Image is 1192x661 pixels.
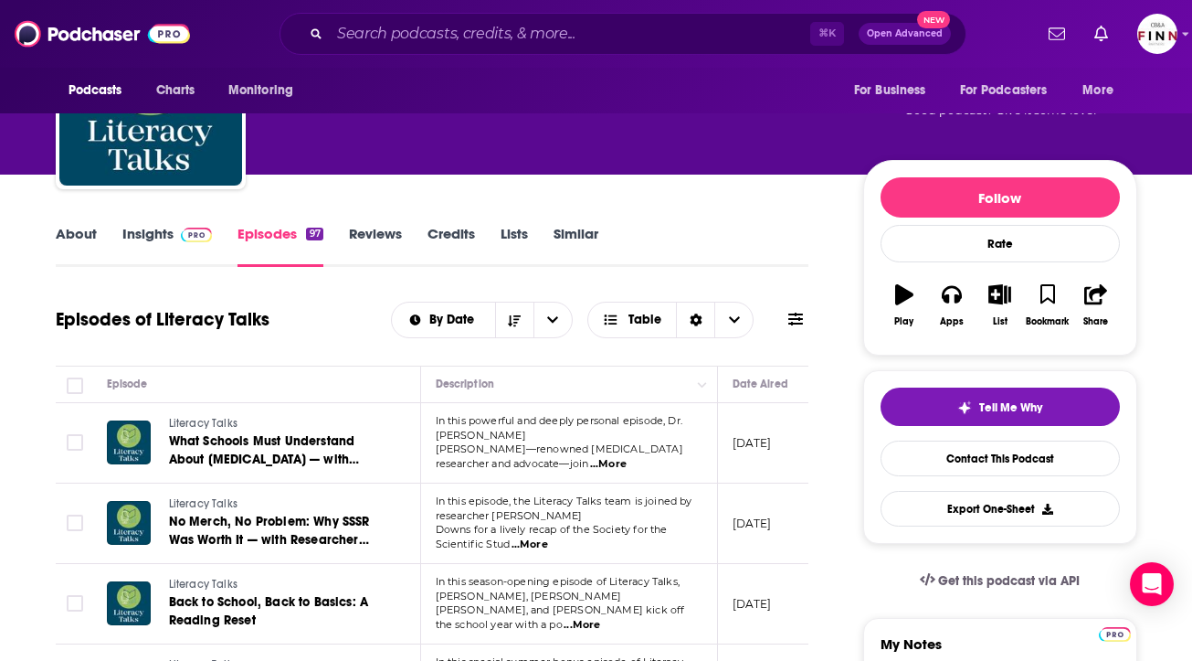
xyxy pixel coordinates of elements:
span: ⌘ K [810,22,844,46]
button: Choose View [587,302,754,338]
div: Bookmark [1026,316,1069,327]
span: Monitoring [228,78,293,103]
span: Back to School, Back to Basics: A Reading Reset [169,594,369,628]
span: No Merch, No Problem: Why SSSR Was Worth It — with Researcher [PERSON_NAME] [169,514,370,566]
span: In this episode, the Literacy Talks team is joined by researcher [PERSON_NAME] [436,495,692,522]
span: What Schools Must Understand About [MEDICAL_DATA] — with [PERSON_NAME] [169,433,360,485]
span: [PERSON_NAME]—renowned [MEDICAL_DATA] researcher and advocate—join [436,442,683,470]
button: Sort Direction [495,303,533,337]
div: Open Intercom Messenger [1130,562,1174,606]
a: Get this podcast via API [905,559,1095,603]
a: Charts [144,73,206,108]
span: For Business [854,78,926,103]
span: Charts [156,78,195,103]
div: 97 [306,228,322,240]
span: Toggle select row [67,434,83,451]
img: tell me why sparkle [957,400,972,415]
div: Rate [881,225,1120,262]
span: Open Advanced [867,29,943,38]
div: Apps [940,316,964,327]
a: About [56,225,97,267]
span: Literacy Talks [169,578,237,591]
a: Show notifications dropdown [1041,18,1072,49]
h1: Episodes of Literacy Talks [56,308,269,331]
button: tell me why sparkleTell Me Why [881,388,1120,426]
a: Similar [554,225,598,267]
span: ...More [590,457,627,472]
button: Bookmark [1024,272,1071,338]
a: Back to School, Back to Basics: A Reading Reset [169,593,388,630]
img: Podchaser Pro [1099,627,1131,642]
a: Show notifications dropdown [1087,18,1115,49]
span: ...More [564,618,600,633]
div: Episode [107,373,148,395]
a: Lists [501,225,528,267]
span: New [917,11,950,28]
div: Play [894,316,913,327]
button: Show profile menu [1137,14,1177,54]
a: Credits [427,225,475,267]
img: Podchaser Pro [181,228,213,242]
a: No Merch, No Problem: Why SSSR Was Worth It — with Researcher [PERSON_NAME] [169,513,388,549]
span: Literacy Talks [169,497,237,510]
div: Share [1083,316,1108,327]
span: Tell Me Why [979,400,1042,415]
button: Open AdvancedNew [859,23,951,45]
div: Date Aired [733,373,788,395]
p: [DATE] [733,516,772,531]
div: Sort Direction [676,303,714,337]
button: open menu [392,314,495,326]
span: Logged in as FINNMadison [1137,14,1177,54]
span: For Podcasters [960,78,1048,103]
h2: Choose List sort [391,302,573,338]
a: InsightsPodchaser Pro [122,225,213,267]
button: Export One-Sheet [881,491,1120,527]
button: List [976,272,1023,338]
button: Share [1071,272,1119,338]
span: By Date [429,314,480,326]
button: open menu [1070,73,1136,108]
p: [DATE] [733,435,772,451]
a: What Schools Must Understand About [MEDICAL_DATA] — with [PERSON_NAME] [169,432,388,469]
div: Description [436,373,494,395]
a: Episodes97 [237,225,322,267]
span: ...More [512,538,548,552]
button: open menu [216,73,317,108]
button: Follow [881,177,1120,218]
a: Pro website [1099,624,1131,642]
a: Literacy Talks [169,416,388,432]
span: Toggle select row [67,515,83,531]
span: Toggle select row [67,595,83,612]
input: Search podcasts, credits, & more... [330,19,810,48]
div: List [993,316,1007,327]
button: Apps [928,272,976,338]
div: Search podcasts, credits, & more... [280,13,966,55]
span: Downs for a lively recap of the Society for the Scientific Stud [436,523,668,550]
img: Podchaser - Follow, Share and Rate Podcasts [15,16,190,51]
button: Play [881,272,928,338]
a: Reviews [349,225,402,267]
span: Table [628,314,661,326]
a: Literacy Talks [169,496,388,513]
span: In this season-opening episode of Literacy Talks, [PERSON_NAME], [PERSON_NAME] [436,575,680,602]
img: User Profile [1137,14,1177,54]
span: More [1082,78,1113,103]
a: Literacy Talks [169,577,388,593]
span: Get this podcast via API [938,573,1080,589]
p: [DATE] [733,596,772,612]
span: [PERSON_NAME], and [PERSON_NAME] kick off the school year with a po [436,603,685,631]
button: open menu [533,303,572,337]
a: Contact This Podcast [881,441,1120,476]
span: In this powerful and deeply personal episode, Dr. [PERSON_NAME] [436,414,682,442]
button: open menu [948,73,1074,108]
span: Podcasts [69,78,122,103]
button: open menu [56,73,146,108]
button: open menu [841,73,949,108]
button: Column Actions [691,374,713,396]
span: Literacy Talks [169,417,237,430]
